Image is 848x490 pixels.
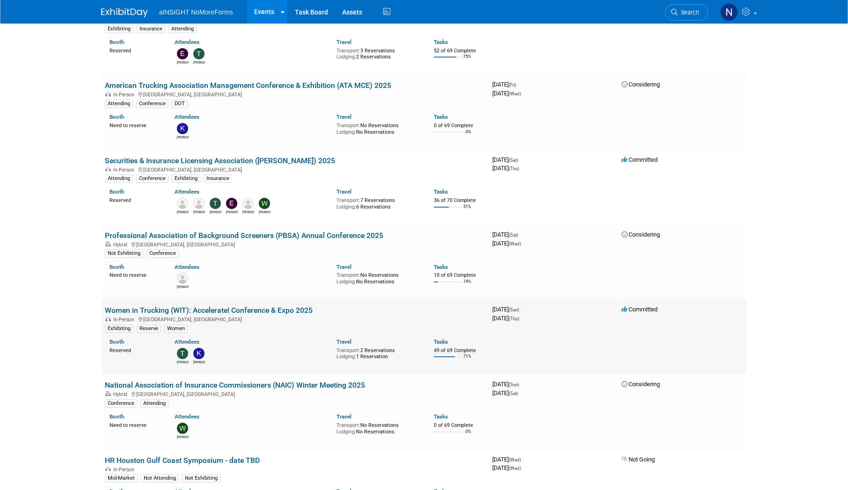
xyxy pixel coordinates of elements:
a: Travel [336,264,351,270]
div: Attending [168,25,197,33]
div: Not Exhibiting [182,474,220,483]
img: Greg Kirsch [177,273,188,284]
span: Transport: [336,422,360,428]
a: Booth [110,39,124,45]
img: ExhibitDay [101,8,148,17]
a: Attendees [175,413,199,420]
span: [DATE] [492,381,522,388]
a: Booth [110,264,124,270]
span: Transport: [336,122,360,129]
div: Eric Guimond [177,59,189,65]
span: [DATE] [492,464,521,471]
span: Transport: [336,197,360,203]
div: [GEOGRAPHIC_DATA], [GEOGRAPHIC_DATA] [105,315,485,323]
a: Attendees [175,339,199,345]
div: Chrissy Basmagy [193,209,205,215]
div: Not Exhibiting [105,249,143,258]
img: Nichole Brown [720,3,738,21]
td: 71% [463,354,471,367]
div: DOT [172,100,188,108]
span: [DATE] [492,456,524,463]
img: In-Person Event [105,317,111,321]
span: Considering [621,231,660,238]
span: [DATE] [492,306,522,313]
img: Kate Silvas [177,123,188,134]
a: Travel [336,114,351,120]
span: [DATE] [492,90,521,97]
div: Wilma Orozco [177,434,189,440]
span: (Sun) [509,307,519,312]
div: [GEOGRAPHIC_DATA], [GEOGRAPHIC_DATA] [105,240,485,248]
a: Tasks [434,413,448,420]
span: - [518,81,519,88]
img: Wilma Orozco [177,423,188,434]
span: Lodging: [336,353,356,360]
span: - [522,456,524,463]
img: Eric Guimond [177,48,188,59]
span: Lodging: [336,429,356,435]
div: Need to reserve [110,270,161,279]
div: Reserved [110,46,161,54]
img: Amanda Bellavance [177,198,188,209]
a: Tasks [434,114,448,120]
a: Tasks [434,39,448,45]
a: Booth [110,114,124,120]
div: Greg Kirsch [177,284,189,289]
span: (Sat) [509,391,518,396]
a: Booth [110,188,124,195]
span: Lodging: [336,204,356,210]
div: Conference [136,100,168,108]
div: No Reservations No Reservations [336,270,420,285]
div: 0 of 69 Complete [434,422,485,429]
img: In-Person Event [105,167,111,172]
div: Women [164,324,188,333]
div: Mid-Market [105,474,138,483]
img: In-Person Event [105,92,111,96]
div: 49 of 69 Complete [434,347,485,354]
span: (Sun) [509,382,519,387]
td: 0% [466,429,471,442]
span: Lodging: [336,129,356,135]
div: Not Attending [141,474,179,483]
div: Exhibiting [172,174,200,183]
span: In-Person [113,317,137,323]
div: Teresa Papanicolaou [210,209,221,215]
span: [DATE] [492,315,519,322]
span: [DATE] [492,231,521,238]
span: [DATE] [492,389,518,396]
span: Transport: [336,347,360,353]
span: Transport: [336,272,360,278]
span: Not Going [621,456,655,463]
img: Hybrid Event [105,242,111,246]
span: Committed [621,306,658,313]
span: Search [678,9,699,16]
div: No Reservations No Reservations [336,121,420,135]
span: [DATE] [492,81,519,88]
img: In-Person Event [105,467,111,471]
div: Attending [105,174,133,183]
span: - [519,231,521,238]
div: Conference [136,174,168,183]
span: Transport: [336,48,360,54]
div: Conference [105,399,137,408]
span: (Sat) [509,158,518,163]
img: Chrissy Basmagy [193,198,205,209]
span: (Thu) [509,166,519,171]
span: In-Person [113,167,137,173]
div: 36 of 70 Complete [434,197,485,204]
a: Travel [336,188,351,195]
img: Johnny Bitar [242,198,254,209]
span: Committed [621,156,658,163]
div: Reserve [137,324,161,333]
span: (Wed) [509,91,521,96]
td: 0% [466,130,471,142]
div: Need to reserve [110,121,161,129]
div: Insurance [204,174,232,183]
img: Eric Guimond [226,198,237,209]
span: (Wed) [509,241,521,246]
span: [DATE] [492,156,521,163]
div: Amanda Bellavance [177,209,189,215]
div: Teresa Papanicolaou [177,359,189,365]
div: Eric Guimond [226,209,238,215]
span: Considering [621,381,660,388]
